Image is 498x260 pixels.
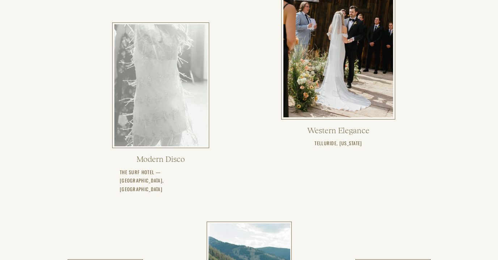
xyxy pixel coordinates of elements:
a: Modern Disco [134,154,187,164]
a: The surf hotel — [GEOGRAPHIC_DATA], [GEOGRAPHIC_DATA] [120,168,202,177]
a: Western Elegance [280,126,396,136]
h3: Telluride, [US_STATE] [303,139,374,148]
